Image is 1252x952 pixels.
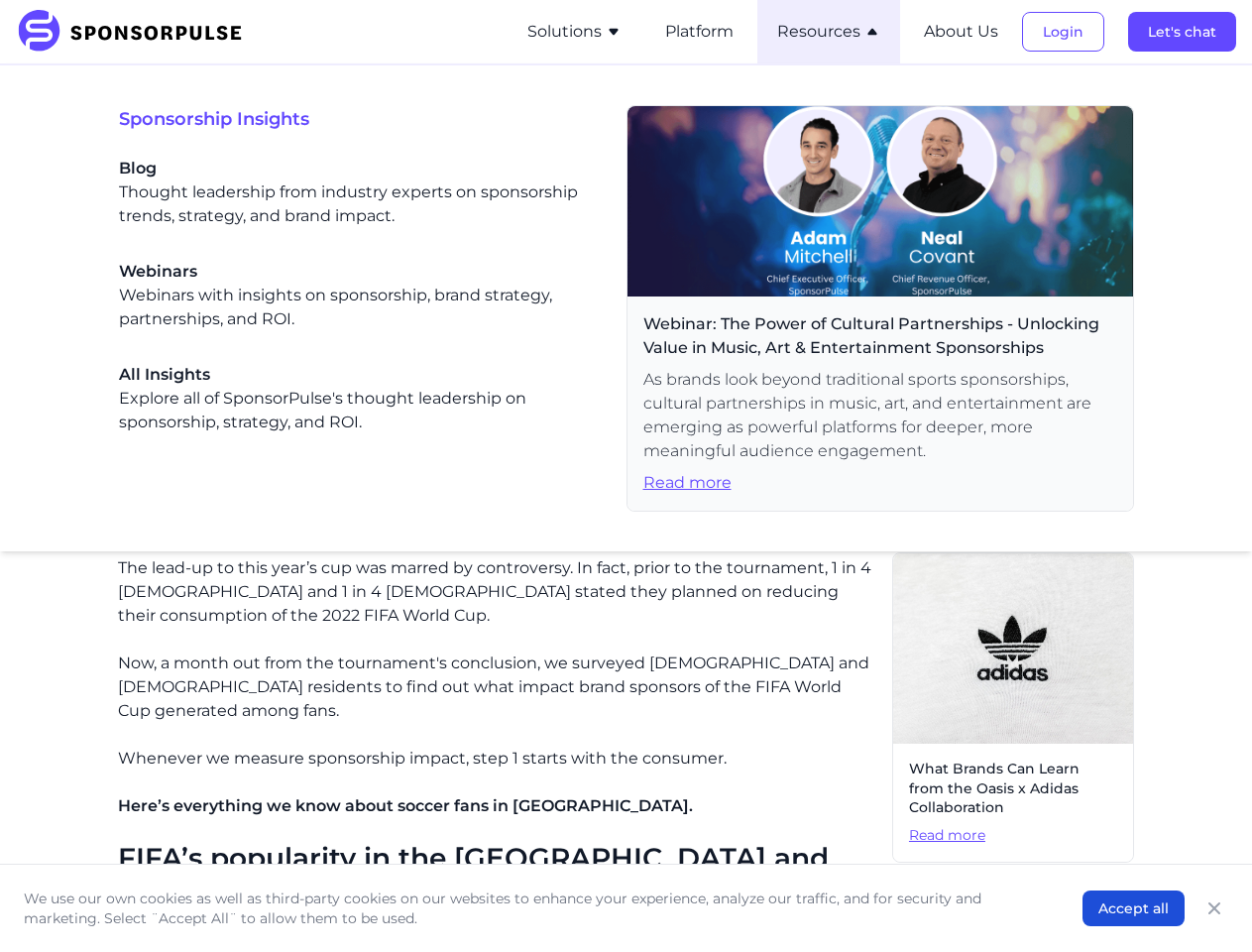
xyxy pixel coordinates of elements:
[909,760,1117,818] span: What Brands Can Learn from the Oasis x Adidas Collaboration
[119,105,626,133] span: Sponsorship Insights
[777,20,880,44] button: Resources
[119,157,595,228] a: BlogThought leadership from industry experts on sponsorship trends, strategy, and brand impact.
[119,363,595,387] span: All Insights
[16,10,257,54] img: SponsorPulse
[1128,12,1236,52] button: Let's chat
[1128,23,1236,41] a: Let's chat
[643,368,1117,463] span: As brands look beyond traditional sports sponsorships, cultural partnerships in music, art, and e...
[118,652,876,723] p: Now, a month out from the tournament's conclusion, we surveyed [DEMOGRAPHIC_DATA] and [DEMOGRAPHI...
[643,471,1117,495] span: Read more
[119,260,595,331] a: WebinarsWebinars with insights on sponsorship, brand strategy, partnerships, and ROI.
[626,105,1134,512] a: Webinar: The Power of Cultural Partnerships - Unlocking Value in Music, Art & Entertainment Spons...
[527,20,622,44] button: Solutions
[119,157,595,180] span: Blog
[665,23,734,41] a: Platform
[119,260,595,331] div: Webinars with insights on sponsorship, brand strategy, partnerships, and ROI.
[118,796,693,815] span: Here’s everything we know about soccer fans in [GEOGRAPHIC_DATA].
[665,20,734,44] button: Platform
[892,552,1134,862] a: What Brands Can Learn from the Oasis x Adidas CollaborationRead more
[119,157,595,228] div: Thought leadership from industry experts on sponsorship trends, strategy, and brand impact.
[924,23,998,41] a: About Us
[24,889,1043,928] p: We use our own cookies as well as third-party cookies on our websites to enhance your experience,...
[909,826,1117,846] span: Read more
[627,106,1133,297] img: Webinar header image
[1153,857,1252,952] iframe: Chat Widget
[893,553,1133,744] img: Christian Wiediger, courtesy of Unsplash
[119,363,595,434] div: Explore all of SponsorPulse's thought leadership on sponsorship, strategy, and ROI.
[118,747,876,771] p: Whenever we measure sponsorship impact, step 1 starts with the consumer.
[119,363,595,434] a: All InsightsExplore all of SponsorPulse's thought leadership on sponsorship, strategy, and ROI.
[1022,23,1104,41] a: Login
[1022,12,1104,52] button: Login
[924,20,998,44] button: About Us
[1082,891,1185,926] button: Accept all
[119,260,595,284] span: Webinars
[118,556,876,628] p: The lead-up to this year’s cup was marred by controversy. In fact, prior to the tournament, 1 in ...
[118,842,876,908] h2: FIFA’s popularity in the [GEOGRAPHIC_DATA] and [GEOGRAPHIC_DATA]
[643,312,1117,360] span: Webinar: The Power of Cultural Partnerships - Unlocking Value in Music, Art & Entertainment Spons...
